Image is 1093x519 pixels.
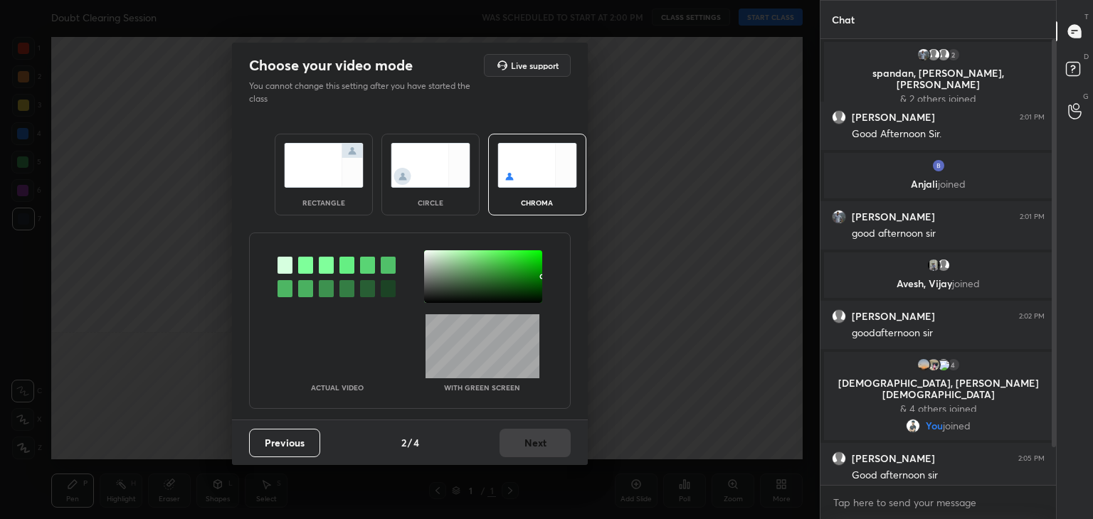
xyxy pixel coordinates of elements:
div: 2:05 PM [1018,454,1045,463]
p: G [1083,91,1089,102]
img: normalScreenIcon.ae25ed63.svg [284,143,364,188]
div: 4 [946,358,961,372]
div: Good Afternoon Sir. [852,127,1045,141]
img: 873b068f77574790bb46b1f4a7ac962d.jpg [926,358,941,372]
div: 2:01 PM [1020,213,1045,221]
p: [DEMOGRAPHIC_DATA], [PERSON_NAME][DEMOGRAPHIC_DATA] [833,378,1044,400]
img: 4fd20561da344817ad8a0ee4eaf17917.jpg [832,210,846,224]
img: default.png [832,451,846,466]
span: You [926,420,943,432]
p: spandan, [PERSON_NAME], [PERSON_NAME] [833,68,1044,90]
img: c772d19bf0a24d8ab269d7bcbd89392b.jpg [926,258,941,272]
img: default.png [832,309,846,323]
div: 2:01 PM [1020,113,1045,122]
p: & 2 others joined [833,93,1044,105]
p: Avesh, Vijay [833,278,1044,289]
img: 4fd20561da344817ad8a0ee4eaf17917.jpg [917,48,931,62]
div: rectangle [295,199,352,206]
img: default.png [936,48,951,62]
p: D [1084,51,1089,62]
img: 46e10ec064de4646ae159c20d01b5fcf.54700888_3 [931,159,946,173]
span: joined [943,420,971,432]
p: Anjali [833,178,1044,190]
h4: 2 [401,435,406,450]
div: 2:02 PM [1019,312,1045,321]
span: joined [938,177,966,191]
h6: [PERSON_NAME] [852,452,935,465]
h6: [PERSON_NAME] [852,111,935,124]
div: chroma [509,199,566,206]
h2: Choose your video mode [249,56,413,75]
p: & 4 others joined [833,403,1044,414]
img: circleScreenIcon.acc0effb.svg [391,143,470,188]
img: e0c70c33744a46c69c4c44d1f3502b1d.jpg [917,358,931,372]
button: Previous [249,429,320,457]
h6: [PERSON_NAME] [852,310,935,323]
div: 2 [946,48,961,62]
h6: [PERSON_NAME] [852,210,935,223]
img: default.png [926,48,941,62]
div: grid [820,39,1056,486]
p: Chat [820,1,866,38]
span: joined [952,277,980,290]
h4: / [408,435,412,450]
h4: 4 [413,435,419,450]
div: goodafternoon sir [852,326,1045,341]
p: With green screen [444,384,520,391]
img: default.png [832,110,846,124]
div: circle [402,199,459,206]
div: Good afternoon sir [852,469,1045,483]
p: You cannot change this setting after you have started the class [249,80,480,105]
img: chromaScreenIcon.c19ab0a0.svg [497,143,577,188]
div: good afternoon sir [852,227,1045,241]
img: default.png [936,258,951,272]
h5: Live support [511,61,559,70]
p: T [1084,11,1089,22]
img: 91ee9b6d21d04924b6058f461868569a.jpg [906,419,920,433]
img: 3 [936,358,951,372]
p: Actual Video [311,384,364,391]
